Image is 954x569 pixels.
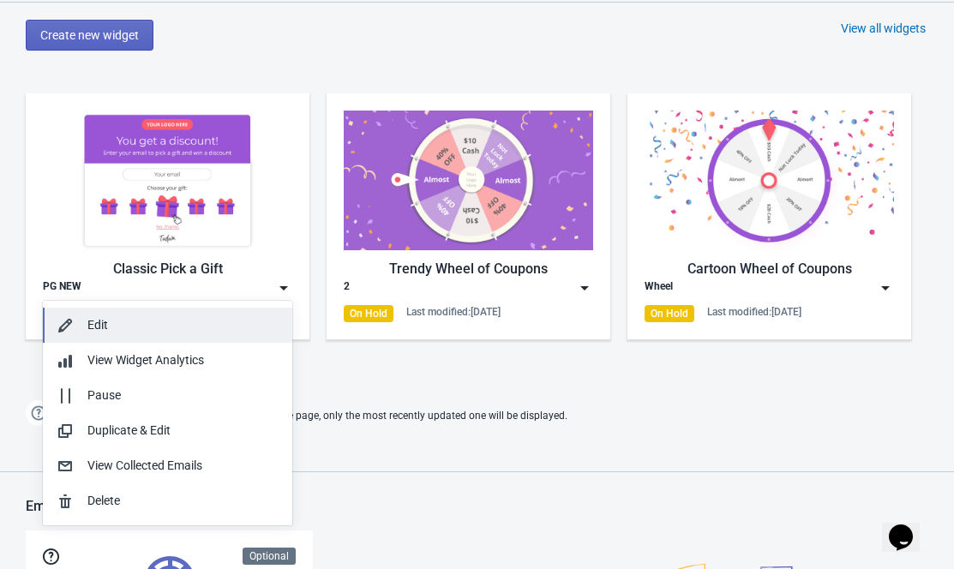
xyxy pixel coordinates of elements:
[344,305,393,322] div: On Hold
[87,457,279,475] div: View Collected Emails
[707,305,801,319] div: Last modified: [DATE]
[43,259,292,279] div: Classic Pick a Gift
[43,343,292,378] button: View Widget Analytics
[26,20,153,51] button: Create new widget
[87,386,279,404] div: Pause
[275,279,292,296] img: dropdown.png
[43,308,292,343] button: Edit
[406,305,501,319] div: Last modified: [DATE]
[344,279,350,296] div: 2
[43,413,292,448] button: Duplicate & Edit
[645,259,894,279] div: Cartoon Wheel of Coupons
[40,28,139,42] span: Create new widget
[87,316,279,334] div: Edit
[576,279,593,296] img: dropdown.png
[43,111,292,250] img: gift_game.jpg
[43,279,81,296] div: PG NEW
[87,353,204,367] span: View Widget Analytics
[877,279,894,296] img: dropdown.png
[87,422,279,440] div: Duplicate & Edit
[243,548,296,565] div: Optional
[26,400,51,426] img: help.png
[60,402,567,430] span: If two Widgets are enabled and targeting the same page, only the most recently updated one will b...
[645,305,694,322] div: On Hold
[43,448,292,483] button: View Collected Emails
[43,378,292,413] button: Pause
[882,500,937,552] iframe: chat widget
[645,279,673,296] div: Wheel
[841,20,926,37] div: View all widgets
[87,492,279,510] div: Delete
[344,111,593,250] img: trendy_game.png
[43,483,292,518] button: Delete
[645,111,894,250] img: cartoon_game.jpg
[344,259,593,279] div: Trendy Wheel of Coupons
